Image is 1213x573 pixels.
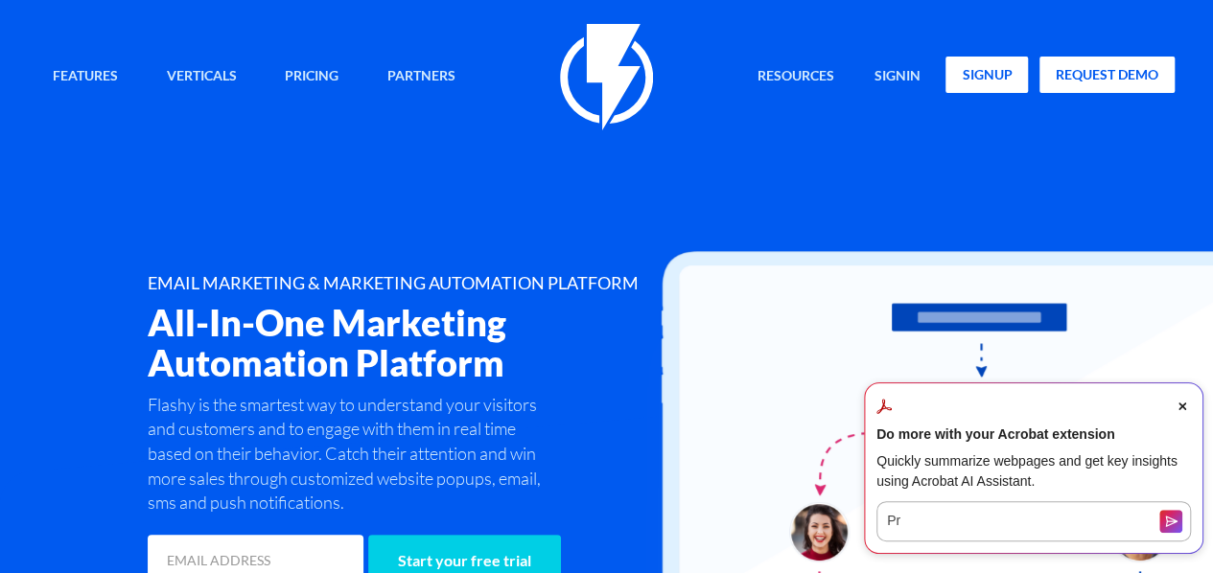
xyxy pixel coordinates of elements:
[860,57,935,98] a: signin
[152,57,251,98] a: Verticals
[148,303,688,382] h2: All-In-One Marketing Automation Platform
[38,57,132,98] a: Features
[148,274,688,293] h1: EMAIL MARKETING & MARKETING AUTOMATION PLATFORM
[373,57,470,98] a: Partners
[1039,57,1175,93] a: request demo
[945,57,1028,93] a: signup
[148,393,545,516] p: Flashy is the smartest way to understand your visitors and customers and to engage with them in r...
[743,57,849,98] a: Resources
[270,57,353,98] a: Pricing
